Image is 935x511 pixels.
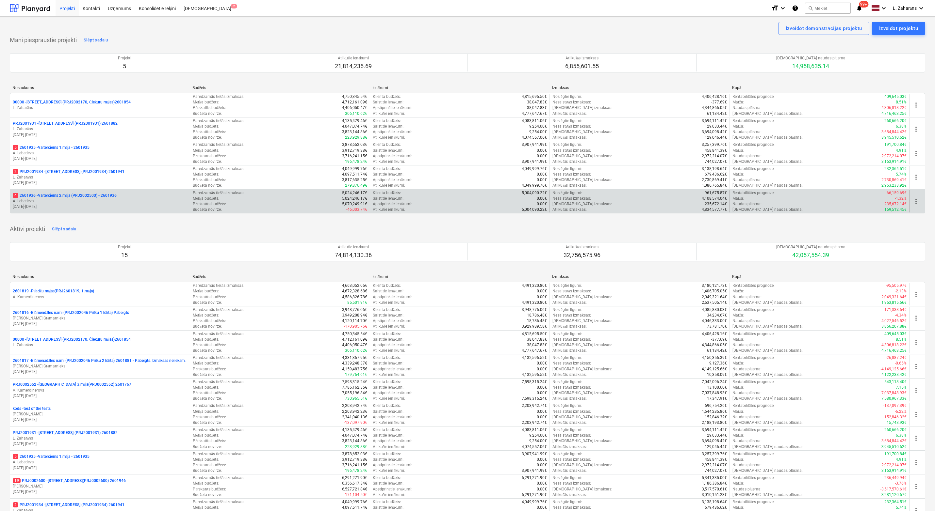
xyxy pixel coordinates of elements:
[372,85,547,90] div: Ienākumi
[732,135,803,140] p: [DEMOGRAPHIC_DATA] naudas plūsma :
[779,4,787,12] i: keyboard_arrow_down
[193,159,221,164] p: Budžeta novirze :
[118,55,131,61] p: Projekti
[732,159,803,164] p: [DEMOGRAPHIC_DATA] naudas plūsma :
[13,150,187,156] p: A. Lebedevs
[13,489,187,495] p: [DATE] - [DATE]
[552,172,591,177] p: Nesaistītās izmaksas :
[192,85,367,90] div: Budžets
[342,288,367,294] p: 4,672,328.68€
[373,105,413,111] p: Apstiprinātie ienākumi :
[13,337,187,348] div: 00000 -[STREET_ADDRESS] (PRJ2002170, Čiekuru mājas)2601854L. Zaharāns
[13,430,118,436] p: PRJ2001931 - [STREET_ADDRESS] (PRJ2001931) 2601882
[373,153,413,159] p: Apstiprinātie ienākumi :
[13,393,187,399] p: [DATE] - [DATE]
[193,183,221,188] p: Budžeta novirze :
[732,283,775,288] p: Rentabilitātes prognoze :
[373,135,405,140] p: Atlikušie ienākumi :
[13,441,187,447] p: [DATE] - [DATE]
[776,55,845,61] p: [DEMOGRAPHIC_DATA] naudas plūsma
[886,190,907,196] p: -66,159.69€
[193,177,226,183] p: Pārskatīts budžets :
[552,201,612,207] p: [DEMOGRAPHIC_DATA] izmaksas :
[912,338,920,346] span: more_vert
[373,201,413,207] p: Apstiprinātie ienākumi :
[13,436,187,441] p: L. Zaharāns
[527,105,547,111] p: 38,047.83€
[345,159,367,164] p: 196,478.24€
[193,100,219,105] p: Mērķa budžets :
[13,337,131,342] p: 00000 - [STREET_ADDRESS] (PRJ2002170, Čiekuru mājas)2601854
[912,386,920,394] span: more_vert
[13,105,187,111] p: L. Zaharāns
[879,24,918,33] div: Izveidot projektu
[702,207,727,212] p: 4,834,577.77€
[732,177,762,183] p: Naudas plūsma :
[193,135,221,140] p: Budžeta novirze :
[342,201,367,207] p: 5,070,249.91€
[342,105,367,111] p: 4,406,050.47€
[13,478,126,484] p: PRJ0002600 - [STREET_ADDRESS](PRJ0002600) 2601946
[10,36,77,44] p: Mani piespraustie projekti
[886,283,907,288] p: -95,505.97€
[13,364,187,369] p: [PERSON_NAME] Grāmatnieks
[732,166,775,172] p: Rentabilitātes prognoze :
[13,193,18,198] span: 4
[522,94,547,100] p: 4,815,695.50€
[529,129,547,135] p: 9,254.00€
[732,274,907,279] div: Kopā
[808,6,813,11] span: search
[552,183,587,188] p: Atlikušās izmaksas :
[529,124,547,129] p: 9,254.00€
[705,201,727,207] p: 235,672.14€
[373,129,413,135] p: Apstiprinātie ienākumi :
[552,274,727,279] div: Izmaksas
[13,502,124,508] p: PRJ2001934 - [STREET_ADDRESS] (PRJ2001934) 2601941
[912,458,920,466] span: more_vert
[13,310,187,327] div: 2601816 -Blūmendāles nami (PRJ2002046 Prūšu 1 kārta) Pabeigts[PERSON_NAME] Grāmatnieks[DATE]-[DATE]
[342,124,367,129] p: 4,047,074.74€
[896,100,907,105] p: 8.51%
[13,478,21,483] span: 19
[52,225,76,233] div: Slēpt sadaļu
[732,129,762,135] p: Naudas plūsma :
[13,294,187,300] p: A. Kamerdinerovs
[537,196,547,201] p: 0.00€
[805,3,851,14] button: Meklēt
[373,148,405,153] p: Saistītie ienākumi :
[118,244,131,250] p: Projekti
[702,153,727,159] p: 2,972,214.07€
[702,94,727,100] p: 4,406,428.16€
[231,4,237,8] span: 2
[335,62,372,70] p: 21,814,236.69
[373,159,405,164] p: Atlikušie ienākumi :
[342,142,367,147] p: 3,878,652.03€
[895,196,907,201] p: -1.32%
[13,369,187,375] p: [DATE] - [DATE]
[13,321,187,327] p: [DATE] - [DATE]
[732,172,744,177] p: Marža :
[702,166,727,172] p: 3,138,198.64€
[13,382,187,398] div: PRJ0002552 -[GEOGRAPHIC_DATA] 3.māja(PRJ0002552) 2601767A. Kamerdinerovs[DATE]-[DATE]
[552,142,582,147] p: Noslēgtie līgumi :
[13,100,131,105] p: 00000 - [STREET_ADDRESS] (PRJ2002170, Čiekuru mājas)2601854
[552,159,587,164] p: Atlikušās izmaksas :
[705,148,727,153] p: 458,841.39€
[13,121,118,126] p: PRJ2001931 - [STREET_ADDRESS] (PRJ2001931) 2601882
[13,288,94,294] p: 2601819 - Pīlādžu mājas(PRJ2601819, 1.māja)
[335,244,372,250] p: Atlikušie ienākumi
[193,148,219,153] p: Mērķa budžets :
[732,111,803,116] p: [DEMOGRAPHIC_DATA] naudas plūsma :
[10,225,45,233] p: Aktīvi projekti
[522,118,547,124] p: 4,083,811.06€
[912,101,920,109] span: more_vert
[552,153,612,159] p: [DEMOGRAPHIC_DATA] izmaksas :
[13,156,187,162] p: [DATE] - [DATE]
[335,251,372,259] p: 74,814,130.36
[537,201,547,207] p: 0.00€
[880,153,907,159] p: -2,972,214.07€
[522,111,547,116] p: 4,777,647.67€
[342,148,367,153] p: 3,912,719.38€
[884,94,907,100] p: 409,645.03€
[373,177,413,183] p: Apstiprinātie ienākumi :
